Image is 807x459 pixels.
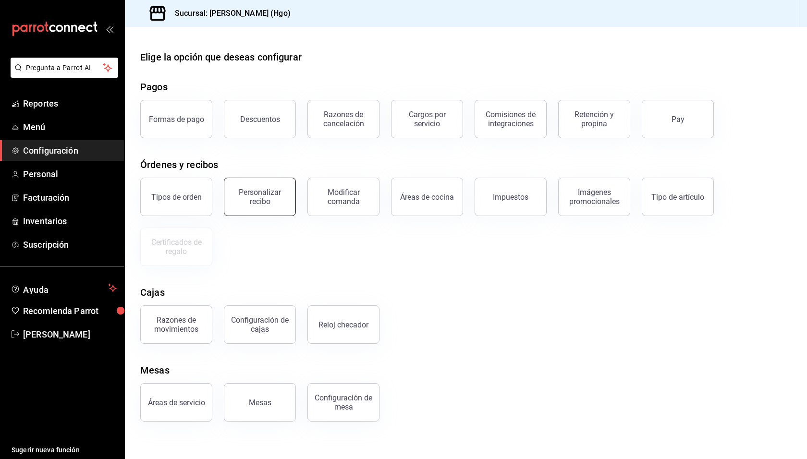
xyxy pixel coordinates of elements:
h3: Sucursal: [PERSON_NAME] (Hgo) [167,8,291,19]
div: Pay [672,115,685,124]
button: Configuración de cajas [224,305,296,344]
button: Formas de pago [140,100,212,138]
div: Imágenes promocionales [564,188,624,206]
div: Razones de movimientos [147,315,206,334]
span: Inventarios [23,215,117,228]
div: Configuración de mesa [314,393,373,411]
div: Certificados de regalo [147,238,206,256]
span: Personal [23,168,117,181]
button: Impuestos [475,178,547,216]
button: Pregunta a Parrot AI [11,58,118,78]
div: Tipo de artículo [651,193,704,202]
div: Comisiones de integraciones [481,110,540,128]
div: Configuración de cajas [230,315,290,334]
div: Pagos [140,80,168,94]
button: open_drawer_menu [106,25,113,33]
span: Recomienda Parrot [23,304,117,317]
span: Facturación [23,191,117,204]
div: Tipos de orden [151,193,202,202]
div: Modificar comanda [314,188,373,206]
button: Modificar comanda [307,178,379,216]
a: Pregunta a Parrot AI [7,70,118,80]
button: Mesas [224,383,296,422]
button: Descuentos [224,100,296,138]
button: Tipo de artículo [642,178,714,216]
span: Configuración [23,144,117,157]
div: Elige la opción que deseas configurar [140,50,302,64]
button: Razones de movimientos [140,305,212,344]
div: Reloj checador [318,320,368,329]
button: Razones de cancelación [307,100,379,138]
button: Imágenes promocionales [558,178,630,216]
span: Pregunta a Parrot AI [26,63,103,73]
span: Ayuda [23,282,104,294]
button: Reloj checador [307,305,379,344]
button: Retención y propina [558,100,630,138]
div: Órdenes y recibos [140,157,218,172]
button: Certificados de regalo [140,228,212,266]
div: Cargos por servicio [397,110,457,128]
button: Comisiones de integraciones [475,100,547,138]
span: Menú [23,121,117,133]
button: Pay [642,100,714,138]
div: Razones de cancelación [314,110,373,128]
div: Descuentos [240,115,280,124]
div: Mesas [249,398,271,407]
div: Impuestos [493,193,528,202]
span: Reportes [23,97,117,110]
button: Personalizar recibo [224,178,296,216]
button: Cargos por servicio [391,100,463,138]
div: Formas de pago [149,115,204,124]
span: Suscripción [23,238,117,251]
span: [PERSON_NAME] [23,328,117,341]
div: Áreas de cocina [400,193,454,202]
div: Áreas de servicio [148,398,205,407]
div: Personalizar recibo [230,188,290,206]
div: Mesas [140,363,170,377]
button: Áreas de servicio [140,383,212,422]
div: Cajas [140,285,165,300]
button: Configuración de mesa [307,383,379,422]
div: Retención y propina [564,110,624,128]
button: Tipos de orden [140,178,212,216]
span: Sugerir nueva función [12,445,117,455]
button: Áreas de cocina [391,178,463,216]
